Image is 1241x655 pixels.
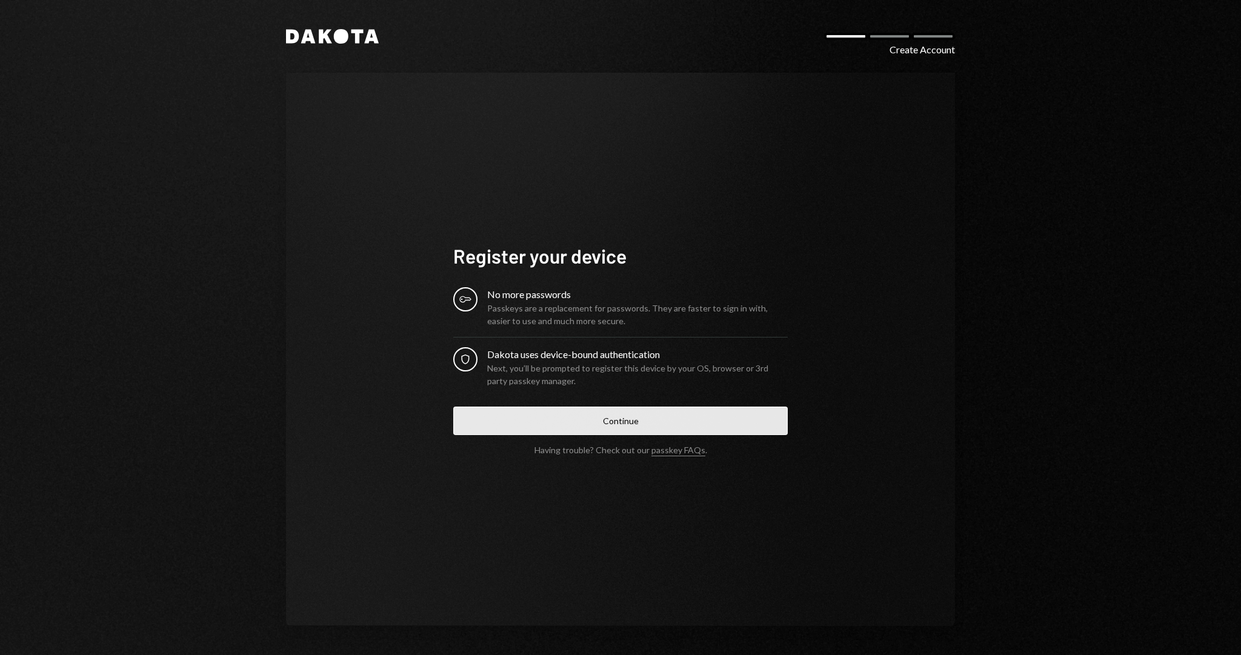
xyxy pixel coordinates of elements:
[487,347,788,362] div: Dakota uses device-bound authentication
[651,445,705,456] a: passkey FAQs
[453,244,788,268] h1: Register your device
[453,407,788,435] button: Continue
[890,42,955,57] div: Create Account
[487,287,788,302] div: No more passwords
[487,302,788,327] div: Passkeys are a replacement for passwords. They are faster to sign in with, easier to use and much...
[534,445,707,455] div: Having trouble? Check out our .
[487,362,788,387] div: Next, you’ll be prompted to register this device by your OS, browser or 3rd party passkey manager.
